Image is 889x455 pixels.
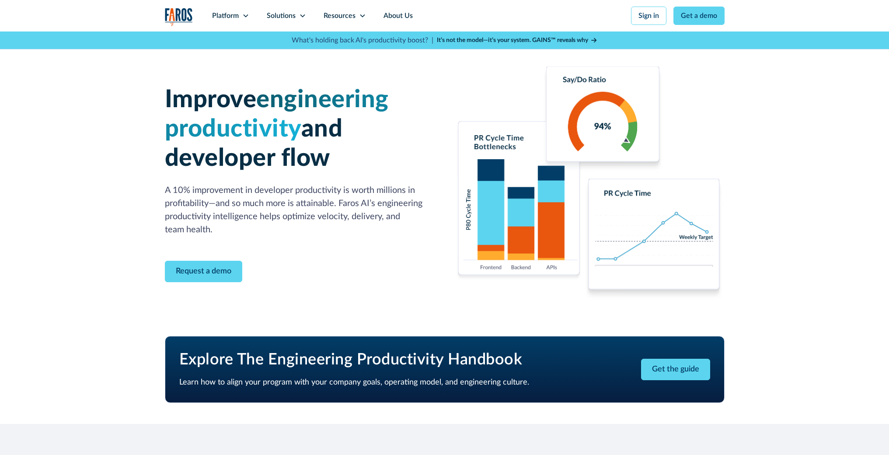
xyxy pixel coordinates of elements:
[324,10,356,21] div: Resources
[641,359,710,380] a: Get the guide
[631,7,666,25] a: Sign in
[267,10,296,21] div: Solutions
[437,36,598,45] a: It’s not the model—it’s your system. GAINS™ reveals why
[212,10,239,21] div: Platform
[165,87,389,141] span: engineering productivity
[165,85,434,174] h1: Improve and developer flow
[673,7,725,25] a: Get a demo
[165,184,434,236] p: A 10% improvement in developer productivity is worth millions in profitability—and so much more i...
[165,8,193,26] a: home
[165,8,193,26] img: Logo of the analytics and reporting company Faros.
[165,261,242,282] a: Contact Modal
[179,350,599,369] h2: Explore The Engineering Productivity Handbook
[292,35,433,45] p: What's holding back AI's productivity boost? |
[437,37,588,43] strong: It’s not the model—it’s your system. GAINS™ reveals why
[179,377,599,388] p: Learn how to align your program with your company goals, operating model, and engineering culture.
